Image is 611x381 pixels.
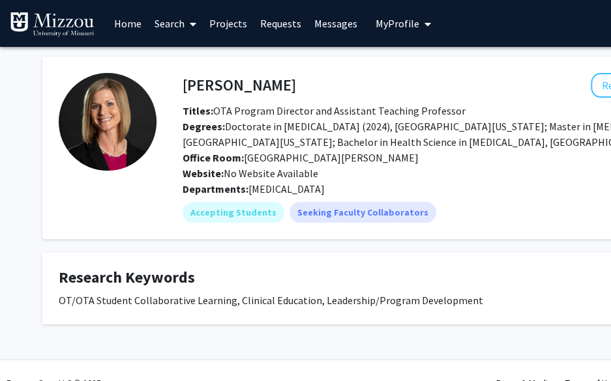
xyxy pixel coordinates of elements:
a: Messages [308,1,364,46]
b: Degrees: [183,120,225,133]
b: Departments: [183,182,248,195]
b: Titles: [183,104,213,117]
b: Office Room: [183,151,244,164]
img: University of Missouri Logo [10,12,95,38]
span: No Website Available [183,167,318,180]
a: Home [108,1,148,46]
span: My Profile [376,17,419,30]
h4: [PERSON_NAME] [183,73,296,97]
a: Search [148,1,203,46]
mat-chip: Seeking Faculty Collaborators [290,202,436,223]
span: OTA Program Director and Assistant Teaching Professor [183,104,466,117]
a: Requests [254,1,308,46]
b: Website: [183,167,224,180]
mat-chip: Accepting Students [183,202,284,223]
a: Projects [203,1,254,46]
span: [GEOGRAPHIC_DATA][PERSON_NAME] [183,151,419,164]
iframe: Chat [10,322,55,371]
img: Profile Picture [59,73,156,171]
span: [MEDICAL_DATA] [248,182,325,195]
